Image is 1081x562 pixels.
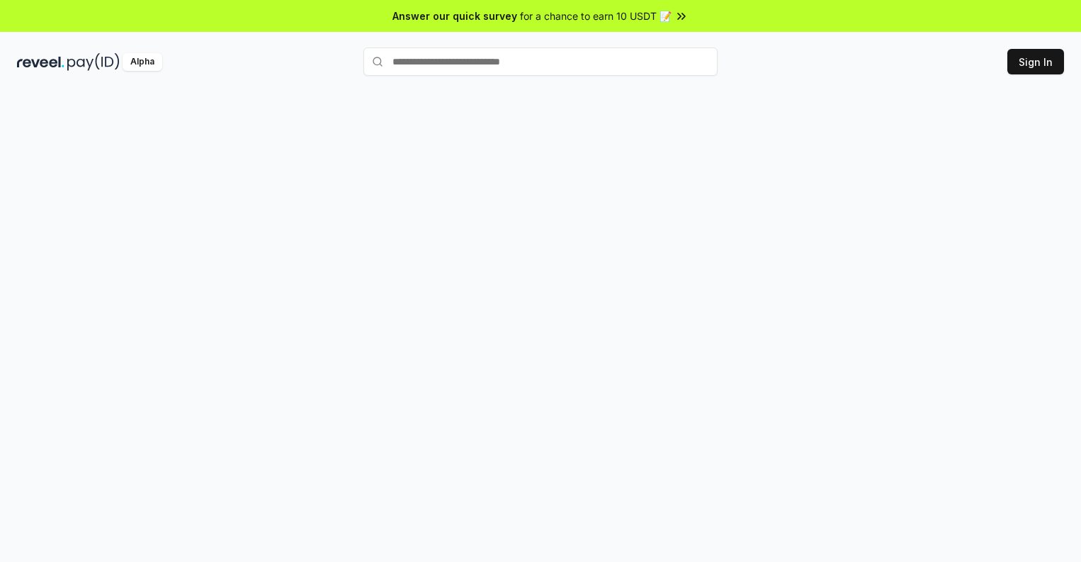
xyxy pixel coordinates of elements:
[123,53,162,71] div: Alpha
[17,53,64,71] img: reveel_dark
[520,9,672,23] span: for a chance to earn 10 USDT 📝
[392,9,517,23] span: Answer our quick survey
[1007,49,1064,74] button: Sign In
[67,53,120,71] img: pay_id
